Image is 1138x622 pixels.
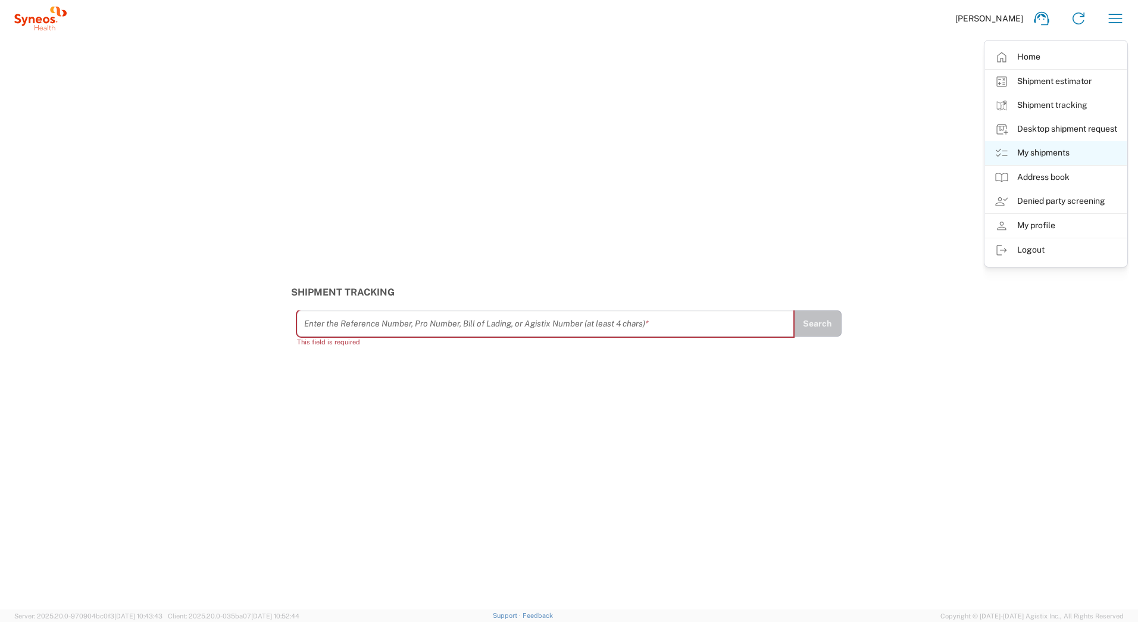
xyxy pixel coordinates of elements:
[985,166,1127,189] a: Address book
[114,612,162,620] span: [DATE] 10:43:43
[985,141,1127,165] a: My shipments
[291,287,848,298] h3: Shipment Tracking
[955,13,1023,24] span: [PERSON_NAME]
[14,612,162,620] span: Server: 2025.20.0-970904bc0f3
[168,612,299,620] span: Client: 2025.20.0-035ba07
[985,117,1127,141] a: Desktop shipment request
[985,238,1127,262] a: Logout
[985,189,1127,213] a: Denied party screening
[523,612,553,619] a: Feedback
[297,337,793,347] div: This field is required
[493,612,523,619] a: Support
[985,214,1127,238] a: My profile
[985,94,1127,117] a: Shipment tracking
[251,612,299,620] span: [DATE] 10:52:44
[940,611,1124,621] span: Copyright © [DATE]-[DATE] Agistix Inc., All Rights Reserved
[985,70,1127,94] a: Shipment estimator
[985,45,1127,69] a: Home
